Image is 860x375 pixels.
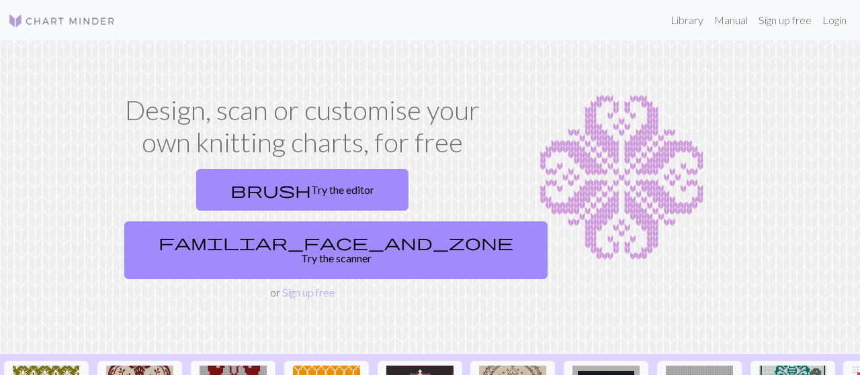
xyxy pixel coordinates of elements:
a: Manual [709,7,753,34]
img: Chart example [502,94,741,262]
h1: Design, scan or customise your own knitting charts, for free [119,94,486,158]
div: or [119,164,486,301]
a: Try the editor [196,169,408,211]
a: Sign up free [282,286,335,299]
span: familiar_face_and_zone [159,233,513,252]
a: Sign up free [753,7,817,34]
a: Try the scanner [124,221,548,279]
a: Library [665,7,709,34]
a: Login [817,7,852,34]
span: brush [230,180,311,199]
img: Logo [8,13,116,29]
